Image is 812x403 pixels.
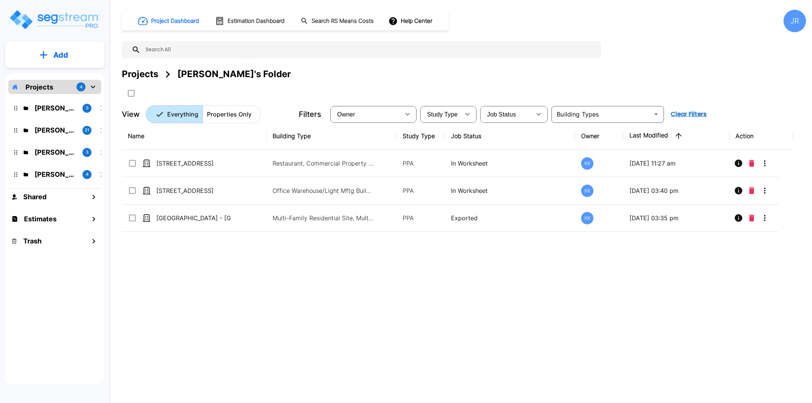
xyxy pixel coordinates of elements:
p: 4 [86,171,88,178]
button: Delete [746,156,757,171]
div: Platform [146,105,261,123]
p: PPA [403,159,439,168]
h1: Search RS Means Costs [312,17,374,25]
button: Add [5,44,104,66]
button: Everything [146,105,203,123]
p: [STREET_ADDRESS] [156,159,231,168]
th: Owner [575,122,623,150]
button: Info [731,210,746,225]
span: Study Type [427,111,457,118]
p: Restaurant, Commercial Property Site [273,159,374,168]
p: [DATE] 03:35 pm [629,213,724,222]
p: Office Warehouse/Light Mftg Building, Commercial Property Site [273,186,374,195]
button: More-Options [757,156,772,171]
p: In Worksheet [451,186,569,195]
p: Karina's Folder [34,147,76,157]
div: [PERSON_NAME]'s Folder [177,67,291,81]
button: Properties Only [202,105,261,123]
button: Delete [746,183,757,198]
p: Add [53,49,68,61]
span: Job Status [487,111,516,118]
button: Open [651,109,661,119]
p: Properties Only [207,110,252,119]
button: Clear Filters [668,107,710,122]
p: Multi-Family Residential Site, Multi-Family Residential [273,213,374,222]
button: Delete [746,210,757,225]
button: More-Options [757,210,772,225]
button: Info [731,183,746,198]
input: Building Types [554,109,649,119]
div: Select [332,104,400,125]
p: PPA [403,186,439,195]
p: 3 [86,149,88,155]
button: More-Options [757,183,772,198]
h1: Estimates [24,214,57,224]
div: Select [422,104,460,125]
div: Projects [122,67,158,81]
p: [STREET_ADDRESS] [156,186,231,195]
p: [GEOGRAPHIC_DATA] - [GEOGRAPHIC_DATA] [156,213,231,222]
p: M.E. Folder [34,103,76,113]
p: [DATE] 11:27 am [629,159,724,168]
p: Everything [167,110,198,119]
p: Exported [451,213,569,222]
div: KK [581,185,593,197]
p: Jon's Folder [34,169,76,179]
h1: Trash [23,236,42,246]
p: 4 [80,84,82,90]
span: Owner [337,111,355,118]
th: Study Type [397,122,445,150]
button: Help Center [387,14,435,28]
div: JR [784,10,806,32]
th: Building Type [267,122,397,150]
p: [DATE] 03:40 pm [629,186,724,195]
h1: Estimation Dashboard [228,17,285,25]
h1: Shared [23,192,46,202]
input: Search All [141,41,597,58]
th: Action [730,122,792,150]
th: Job Status [445,122,575,150]
button: Project Dashboard [135,13,203,29]
div: Select [482,104,531,125]
button: Search RS Means Costs [298,14,378,28]
th: Last Modified [623,122,730,150]
h1: Project Dashboard [151,17,199,25]
th: Name [122,122,267,150]
div: KK [581,157,593,170]
button: SelectAll [124,86,139,101]
p: Projects [25,82,53,92]
img: Logo [9,9,100,30]
p: In Worksheet [451,159,569,168]
p: View [122,109,140,120]
p: PPA [403,213,439,222]
button: Info [731,156,746,171]
button: Estimation Dashboard [212,13,289,29]
p: Filters [299,109,321,120]
div: KK [581,212,593,224]
p: 3 [86,105,88,111]
p: Kristina's Folder (Finalized Reports) [34,125,76,135]
p: 21 [85,127,89,133]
